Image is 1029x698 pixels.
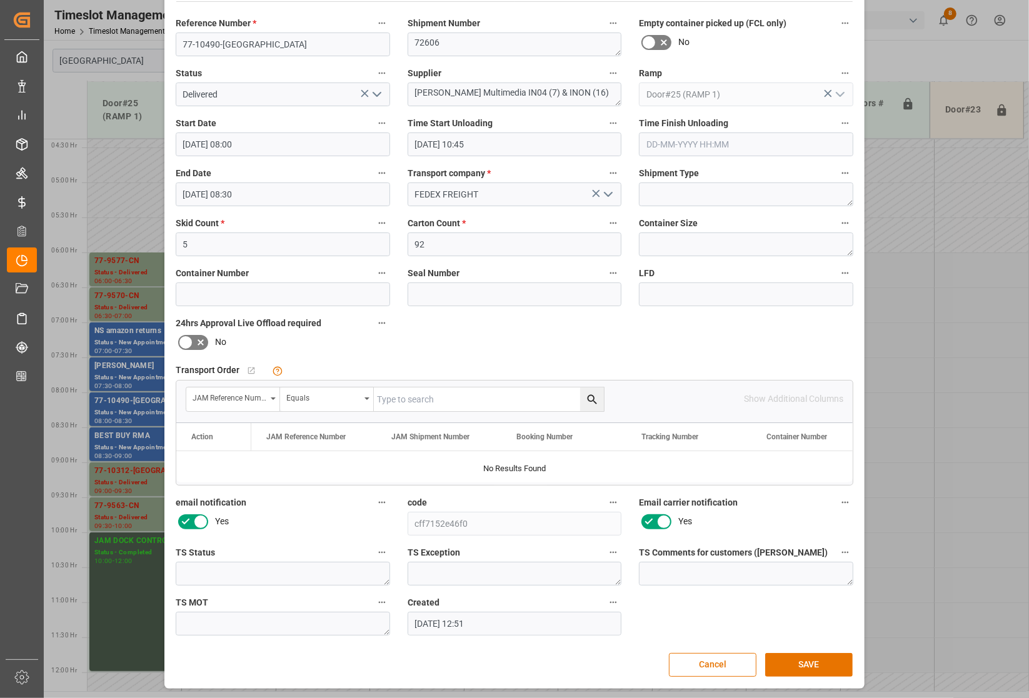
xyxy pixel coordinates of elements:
button: Carton Count * [605,215,621,231]
button: Time Start Unloading [605,115,621,131]
div: JAM Reference Number [193,389,266,404]
span: email notification [176,496,246,509]
span: Seal Number [408,267,459,280]
span: Container Number [766,432,827,441]
button: open menu [280,387,374,411]
input: Type to search/select [176,82,390,106]
span: TS Exception [408,546,460,559]
span: LFD [639,267,655,280]
button: Shipment Type [837,165,853,181]
button: Transport company * [605,165,621,181]
button: Container Size [837,215,853,231]
span: Email carrier notification [639,496,738,509]
span: Skid Count [176,217,224,230]
button: Skid Count * [374,215,390,231]
span: JAM Shipment Number [391,432,469,441]
button: Reference Number * [374,15,390,31]
button: search button [580,387,604,411]
span: Created [408,596,439,609]
button: Time Finish Unloading [837,115,853,131]
button: TS Comments for customers ([PERSON_NAME]) [837,544,853,561]
span: Container Size [639,217,698,230]
div: Action [191,432,213,441]
button: Email carrier notification [837,494,853,511]
button: Created [605,594,621,611]
span: Time Finish Unloading [639,117,728,130]
button: LFD [837,265,853,281]
button: email notification [374,494,390,511]
button: Shipment Number [605,15,621,31]
button: 24hrs Approval Live Offload required [374,315,390,331]
input: DD-MM-YYYY HH:MM [408,132,622,156]
input: DD-MM-YYYY HH:MM [408,612,622,636]
button: Status [374,65,390,81]
span: TS Comments for customers ([PERSON_NAME]) [639,546,828,559]
textarea: 72606 [408,32,622,56]
span: No [215,336,226,349]
button: Cancel [669,653,756,677]
span: Tracking Number [641,432,698,441]
button: Empty container picked up (FCL only) [837,15,853,31]
span: Time Start Unloading [408,117,493,130]
span: Container Number [176,267,249,280]
button: TS MOT [374,594,390,611]
span: Booking Number [516,432,573,441]
span: Reference Number [176,17,256,30]
button: open menu [366,85,385,104]
button: TS Status [374,544,390,561]
button: Supplier [605,65,621,81]
span: Shipment Type [639,167,699,180]
span: Status [176,67,202,80]
span: JAM Reference Number [266,432,346,441]
span: TS Status [176,546,215,559]
button: open menu [830,85,848,104]
button: SAVE [765,653,853,677]
button: End Date [374,165,390,181]
span: Transport company [408,167,491,180]
button: open menu [186,387,280,411]
span: No [678,36,690,49]
button: Start Date [374,115,390,131]
span: 24hrs Approval Live Offload required [176,317,321,330]
button: Ramp [837,65,853,81]
button: Container Number [374,265,390,281]
input: DD-MM-YYYY HH:MM [176,132,390,156]
button: TS Exception [605,544,621,561]
span: code [408,496,427,509]
button: Seal Number [605,265,621,281]
button: open menu [598,185,617,204]
button: code [605,494,621,511]
input: Type to search/select [639,82,853,106]
input: DD-MM-YYYY HH:MM [176,182,390,206]
span: Supplier [408,67,441,80]
textarea: [PERSON_NAME] Multimedia IN04 (7) & INON (16) [408,82,622,106]
span: Yes [215,515,229,528]
span: End Date [176,167,211,180]
span: Transport Order [176,364,239,377]
input: DD-MM-YYYY HH:MM [639,132,853,156]
span: Start Date [176,117,216,130]
span: Yes [678,515,692,528]
span: Shipment Number [408,17,480,30]
span: Empty container picked up (FCL only) [639,17,786,30]
span: Carton Count [408,217,466,230]
span: TS MOT [176,596,208,609]
span: Ramp [639,67,662,80]
input: Type to search [374,387,604,411]
div: Equals [286,389,360,404]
